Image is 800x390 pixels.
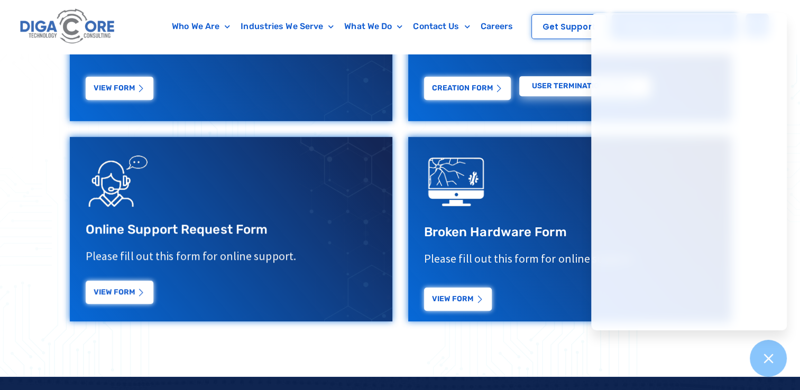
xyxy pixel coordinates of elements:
[424,251,715,266] p: Please fill out this form for online support.
[475,14,519,39] a: Careers
[86,281,153,304] a: View Form
[591,13,787,330] iframe: Chatgenie Messenger
[408,14,475,39] a: Contact Us
[167,14,235,39] a: Who We Are
[86,77,153,100] a: View Form
[86,248,376,264] p: Please fill out this form for online support.
[339,14,408,39] a: What We Do
[519,76,650,96] a: USER Termination Form
[17,5,118,48] img: Digacore logo 1
[86,147,149,211] img: Support Request Icon
[424,287,492,311] a: View Form
[235,14,339,39] a: Industries We Serve
[424,77,511,100] a: Creation Form
[161,14,525,39] nav: Menu
[424,224,715,240] h3: Broken Hardware Form
[424,150,488,213] img: digacore technology consulting
[532,82,628,90] span: USER Termination Form
[531,14,606,39] a: Get Support
[542,23,595,31] span: Get Support
[86,221,376,238] h3: Online Support Request Form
